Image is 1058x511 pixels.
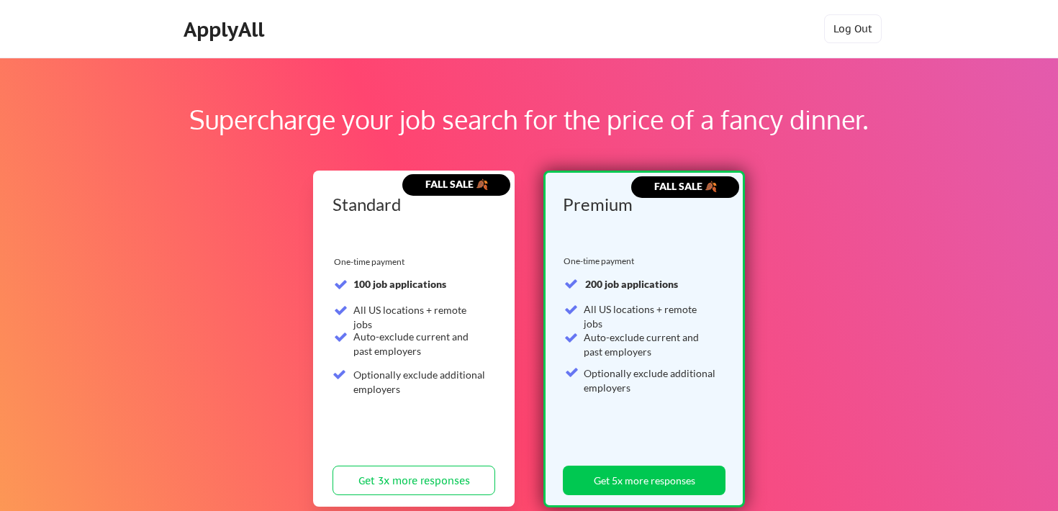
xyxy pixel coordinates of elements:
[564,256,638,267] div: One-time payment
[654,180,717,192] strong: FALL SALE 🍂
[584,330,717,358] div: Auto-exclude current and past employers
[563,466,725,495] button: Get 5x more responses
[353,330,487,358] div: Auto-exclude current and past employers
[184,17,268,42] div: ApplyAll
[334,256,409,268] div: One-time payment
[563,196,720,213] div: Premium
[353,278,446,290] strong: 100 job applications
[585,278,678,290] strong: 200 job applications
[333,196,490,213] div: Standard
[353,303,487,331] div: All US locations + remote jobs
[584,366,717,394] div: Optionally exclude additional employers
[353,368,487,396] div: Optionally exclude additional employers
[333,466,495,495] button: Get 3x more responses
[584,302,717,330] div: All US locations + remote jobs
[425,178,488,190] strong: FALL SALE 🍂
[92,100,966,139] div: Supercharge your job search for the price of a fancy dinner.
[824,14,882,43] button: Log Out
